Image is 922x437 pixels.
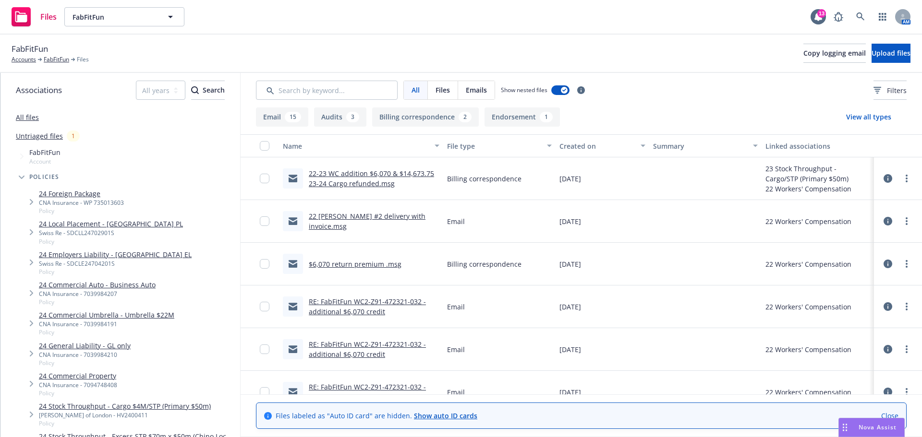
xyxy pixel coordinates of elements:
input: Toggle Row Selected [260,174,269,183]
span: Policy [39,328,174,336]
a: Switch app [873,7,892,26]
div: 22 Workers' Compensation [765,387,851,397]
div: CNA Insurance - 7039984191 [39,320,174,328]
a: 24 Commercial Property [39,371,117,381]
div: CNA Insurance - 7039984207 [39,290,156,298]
a: 22 [PERSON_NAME] #2 delivery with invoice.msg [309,212,425,231]
svg: Search [191,86,199,94]
button: Endorsement [485,107,560,127]
span: Files [436,85,450,95]
button: Name [279,134,443,157]
div: 22 Workers' Compensation [765,344,851,354]
span: Policy [39,389,117,397]
a: 24 Commercial Umbrella - Umbrella $22M [39,310,174,320]
div: Swiss Re - SDCLL24702901S [39,229,183,237]
div: 22 Workers' Compensation [765,302,851,312]
button: Created on [556,134,649,157]
a: Files [8,3,61,30]
a: Close [881,411,898,421]
div: 1 [540,112,553,122]
a: more [901,173,912,184]
div: Search [191,81,225,99]
span: Policy [39,298,156,306]
a: Search [851,7,870,26]
input: Toggle Row Selected [260,302,269,311]
button: Linked associations [762,134,874,157]
input: Toggle Row Selected [260,344,269,354]
button: Summary [649,134,762,157]
div: 1 [67,130,80,142]
div: 22 Workers' Compensation [765,216,851,226]
a: RE: FabFitFun WC2-Z91-472321-032 - additional $6,070 credit [309,382,426,402]
input: Search by keyword... [256,81,398,100]
span: All [412,85,420,95]
div: Drag to move [839,418,851,437]
span: Filters [873,85,907,95]
div: Name [283,141,429,151]
div: 2 [459,112,472,122]
input: Select all [260,141,269,151]
span: Associations [16,84,62,96]
span: [DATE] [559,216,581,226]
a: 24 Stock Throughput - Cargo $4M/STP (Primary $50m) [39,401,211,411]
div: File type [447,141,541,151]
a: 24 Local Placement - [GEOGRAPHIC_DATA] PL [39,219,183,229]
a: 24 Commercial Auto - Business Auto [39,280,156,290]
button: Email [256,107,308,127]
span: Filters [887,85,907,95]
span: Email [447,387,465,397]
a: more [901,301,912,312]
a: more [901,258,912,270]
div: Swiss Re - SDCLE24704201S [39,260,192,268]
div: 3 [346,112,359,122]
span: Policy [39,359,131,367]
span: Nova Assist [859,423,897,431]
span: Upload files [872,48,910,58]
span: Email [447,344,465,354]
span: Policies [29,174,60,180]
span: Billing correspondence [447,259,522,269]
a: more [901,386,912,398]
button: FabFitFun [64,7,184,26]
a: more [901,215,912,227]
div: 22 Workers' Compensation [765,184,870,194]
span: Email [447,216,465,226]
span: Files labeled as "Auto ID card" are hidden. [276,411,477,421]
div: CNA Insurance - WP 735013603 [39,199,124,207]
span: [DATE] [559,302,581,312]
button: SearchSearch [191,81,225,100]
span: Copy logging email [803,48,866,58]
span: Policy [39,419,211,427]
div: 15 [285,112,301,122]
div: CNA Insurance - 7039984210 [39,351,131,359]
span: Policy [39,237,183,246]
a: All files [16,113,39,122]
button: Upload files [872,44,910,63]
a: $6,070 return premium .msg [309,260,401,269]
span: Email [447,302,465,312]
span: FabFitFun [29,147,61,157]
a: 22-23 WC addition $6,070 & $14,673.75 23-24 Cargo refunded.msg [309,169,434,188]
div: CNA Insurance - 7094748408 [39,381,117,389]
a: Show auto ID cards [414,411,477,420]
span: Files [40,13,57,21]
span: Show nested files [501,86,547,94]
a: Report a Bug [829,7,848,26]
div: 23 Stock Throughput - Cargo/STP (Primary $50m) [765,164,870,184]
button: Billing correspondence [372,107,479,127]
a: RE: FabFitFun WC2-Z91-472321-032 - additional $6,070 credit [309,297,426,316]
span: Billing correspondence [447,174,522,184]
a: FabFitFun [44,55,69,64]
span: [DATE] [559,259,581,269]
div: Created on [559,141,635,151]
div: Summary [653,141,747,151]
span: FabFitFun [12,43,48,55]
div: Linked associations [765,141,870,151]
span: Files [77,55,89,64]
span: Policy [39,207,124,215]
a: 24 Employers Liability - [GEOGRAPHIC_DATA] EL [39,249,192,260]
span: [DATE] [559,387,581,397]
input: Toggle Row Selected [260,259,269,269]
div: 22 Workers' Compensation [765,259,851,269]
button: File type [443,134,556,157]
